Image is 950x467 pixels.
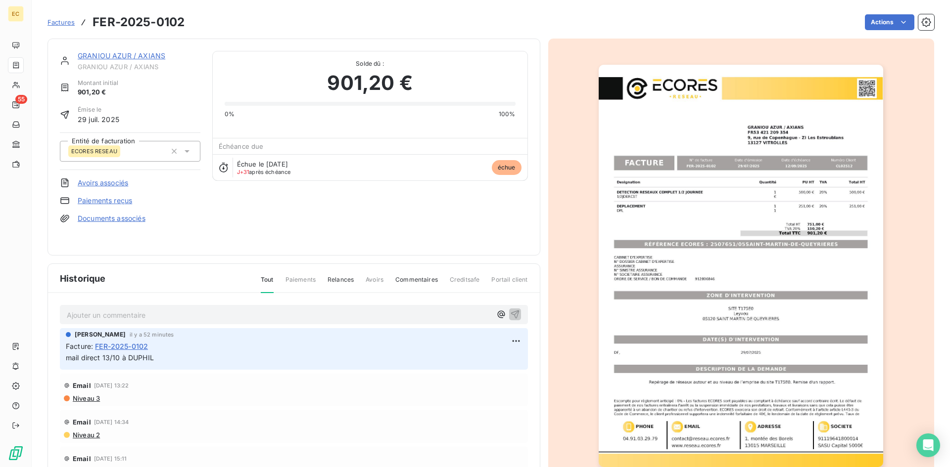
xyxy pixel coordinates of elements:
[66,353,154,362] span: mail direct 13/10 à DUPHIL
[60,272,106,285] span: Historique
[78,178,128,188] a: Avoirs associés
[219,142,264,150] span: Échéance due
[8,6,24,22] div: EC
[285,275,316,292] span: Paiements
[78,196,132,206] a: Paiements reçus
[865,14,914,30] button: Actions
[450,275,480,292] span: Creditsafe
[237,160,288,168] span: Échue le [DATE]
[94,456,127,462] span: [DATE] 15:11
[78,105,119,114] span: Émise le
[916,433,940,457] div: Open Intercom Messenger
[78,79,118,87] span: Montant initial
[78,63,200,71] span: GRANIOU AZUR / AXIANS
[73,382,91,389] span: Email
[327,68,412,98] span: 901,20 €
[66,341,93,351] span: Facture :
[8,445,24,461] img: Logo LeanPay
[72,431,100,439] span: Niveau 2
[73,418,91,426] span: Email
[492,160,522,175] span: échue
[599,65,883,467] img: invoice_thumbnail
[93,13,185,31] h3: FER-2025-0102
[94,419,129,425] span: [DATE] 14:34
[225,59,516,68] span: Solde dû :
[78,51,165,60] a: GRANIOU AZUR / AXIANS
[78,114,119,125] span: 29 juil. 2025
[237,169,249,175] span: J+31
[130,332,174,338] span: il y a 52 minutes
[72,394,100,402] span: Niveau 3
[78,213,145,223] a: Documents associés
[15,95,27,104] span: 55
[73,455,91,463] span: Email
[499,110,516,119] span: 100%
[47,18,75,26] span: Factures
[47,17,75,27] a: Factures
[75,330,126,339] span: [PERSON_NAME]
[491,275,527,292] span: Portail client
[237,169,291,175] span: après échéance
[366,275,383,292] span: Avoirs
[395,275,438,292] span: Commentaires
[261,275,274,293] span: Tout
[78,87,118,97] span: 901,20 €
[95,341,148,351] span: FER-2025-0102
[225,110,235,119] span: 0%
[71,148,117,154] span: ECORES RESEAU
[328,275,354,292] span: Relances
[94,382,129,388] span: [DATE] 13:22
